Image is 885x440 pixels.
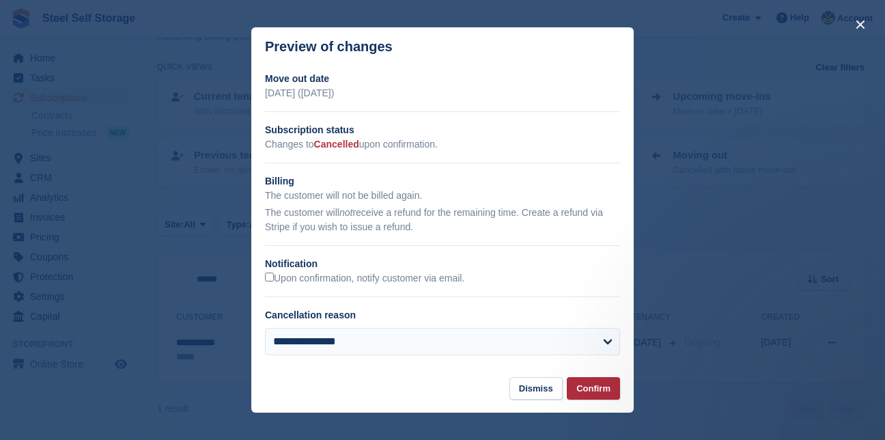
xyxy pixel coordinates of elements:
label: Upon confirmation, notify customer via email. [265,273,464,285]
label: Cancellation reason [265,310,356,320]
p: The customer will receive a refund for the remaining time. Create a refund via Stripe if you wish... [265,206,620,234]
p: [DATE] ([DATE]) [265,86,620,100]
em: not [339,207,352,218]
p: Preview of changes [265,39,393,55]
p: Changes to upon confirmation. [265,137,620,152]
p: The customer will not be billed again. [265,189,620,203]
h2: Move out date [265,72,620,86]
h2: Billing [265,174,620,189]
h2: Notification [265,257,620,271]
h2: Subscription status [265,123,620,137]
input: Upon confirmation, notify customer via email. [265,273,274,281]
button: Confirm [567,377,620,400]
button: Dismiss [509,377,563,400]
button: close [849,14,871,36]
span: Cancelled [314,139,359,150]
